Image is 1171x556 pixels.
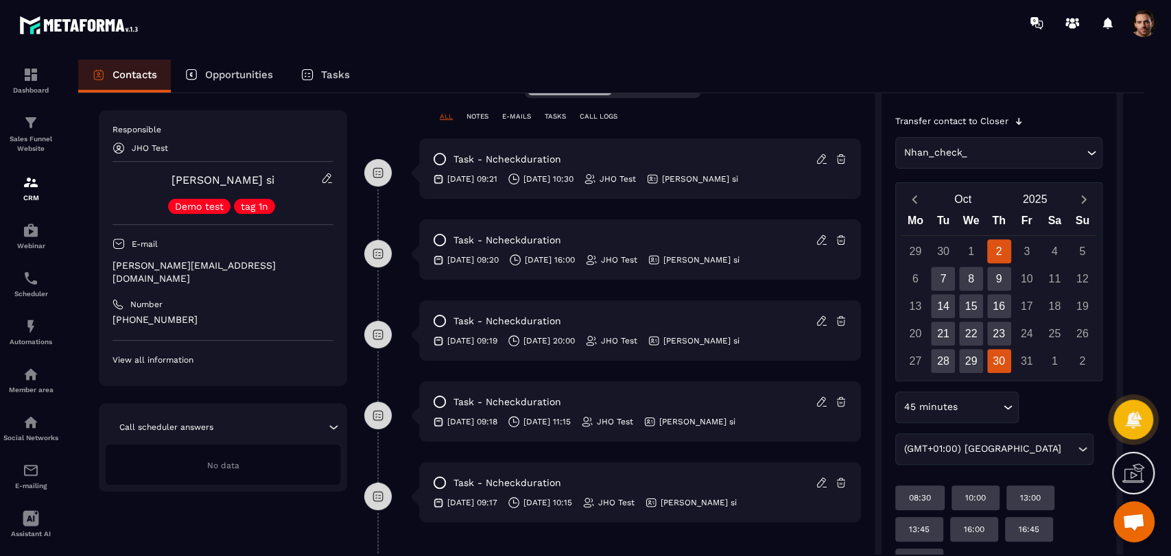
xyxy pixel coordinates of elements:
[171,173,274,186] a: [PERSON_NAME] si
[901,400,960,415] span: 45 minutes
[903,294,927,318] div: 13
[545,112,566,121] p: TASKS
[909,492,931,503] p: 08:30
[3,500,58,548] a: Assistant AI
[1015,294,1039,318] div: 17
[1113,501,1155,542] div: Mở cuộc trò chuyện
[3,338,58,346] p: Automations
[598,497,635,508] p: JHO Test
[3,482,58,489] p: E-mailing
[957,211,985,235] div: We
[1043,294,1067,318] div: 18
[23,270,39,287] img: scheduler
[3,212,58,260] a: automationsautomationsWebinar
[23,114,39,131] img: formation
[3,242,58,250] p: Webinar
[3,404,58,452] a: social-networksocial-networkSocial Networks
[959,322,983,346] div: 22
[453,476,561,489] p: task - Ncheckduration
[1020,492,1041,503] p: 13:00
[985,211,1013,235] div: Th
[3,164,58,212] a: formationformationCRM
[960,400,1000,415] input: Search for option
[132,239,158,250] p: E-mail
[3,434,58,442] p: Social Networks
[903,239,927,263] div: 29
[965,492,986,503] p: 10:00
[447,335,497,346] p: [DATE] 09:19
[663,254,740,265] p: [PERSON_NAME] si
[241,202,268,211] p: tag 1n
[987,322,1011,346] div: 23
[1043,322,1067,346] div: 25
[453,234,561,247] p: task - Ncheckduration
[447,416,497,427] p: [DATE] 09:18
[931,294,955,318] div: 14
[662,173,738,184] p: [PERSON_NAME] si
[959,349,983,373] div: 29
[3,356,58,404] a: automationsautomationsMember area
[661,497,737,508] p: [PERSON_NAME] si
[453,396,561,409] p: task - Ncheckduration
[523,416,571,427] p: [DATE] 11:15
[23,462,39,479] img: email
[931,239,955,263] div: 30
[523,335,575,346] p: [DATE] 20:00
[601,254,637,265] p: JHO Test
[171,60,287,93] a: Opportunities
[999,187,1071,211] button: Open years overlay
[113,69,157,81] p: Contacts
[895,137,1102,169] div: Search for option
[931,322,955,346] div: 21
[23,67,39,83] img: formation
[119,422,213,433] p: Call scheduler answers
[23,366,39,383] img: automations
[1070,322,1094,346] div: 26
[1043,267,1067,291] div: 11
[987,349,1011,373] div: 30
[130,299,163,310] p: Number
[113,354,333,365] p: View all information
[987,267,1011,291] div: 9
[1068,211,1096,235] div: Su
[113,124,333,135] p: Responsible
[901,190,927,208] button: Previous month
[207,461,239,470] span: No data
[78,60,171,93] a: Contacts
[901,211,1096,373] div: Calendar wrapper
[132,143,168,153] p: JHO Test
[1070,267,1094,291] div: 12
[23,174,39,191] img: formation
[3,86,58,94] p: Dashboard
[1015,322,1039,346] div: 24
[19,12,143,38] img: logo
[959,239,983,263] div: 1
[440,112,453,121] p: ALL
[23,414,39,431] img: social-network
[113,313,333,326] p: [PHONE_NUMBER]
[903,267,927,291] div: 6
[927,187,999,211] button: Open months overlay
[597,416,633,427] p: JHO Test
[909,524,930,535] p: 13:45
[1041,211,1069,235] div: Sa
[987,294,1011,318] div: 16
[1064,442,1074,457] input: Search for option
[1070,349,1094,373] div: 2
[523,497,572,508] p: [DATE] 10:15
[113,259,333,285] p: [PERSON_NAME][EMAIL_ADDRESS][DOMAIN_NAME]
[23,318,39,335] img: automations
[895,391,1019,423] div: Search for option
[1070,294,1094,318] div: 19
[287,60,364,93] a: Tasks
[525,254,575,265] p: [DATE] 16:00
[466,112,488,121] p: NOTES
[663,335,740,346] p: [PERSON_NAME] si
[3,56,58,104] a: formationformationDashboard
[3,530,58,537] p: Assistant AI
[3,134,58,154] p: Sales Funnel Website
[931,349,955,373] div: 28
[987,239,1011,263] div: 2
[964,524,984,535] p: 16:00
[959,294,983,318] div: 15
